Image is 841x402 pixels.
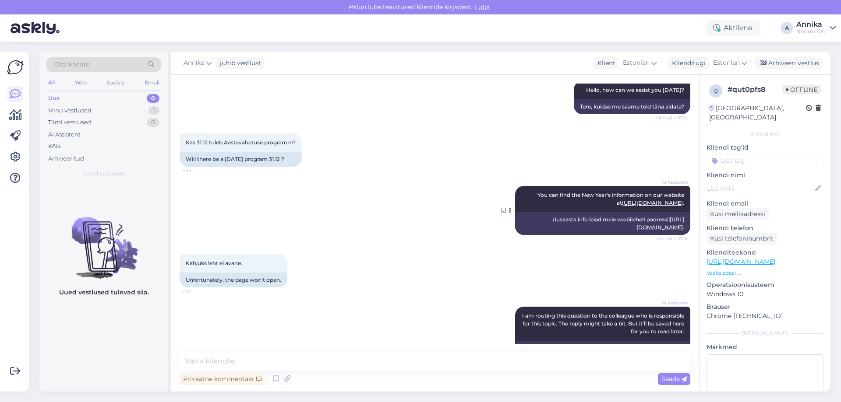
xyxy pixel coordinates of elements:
div: Noorus OÜ [796,28,826,35]
p: Kliendi email [707,199,823,208]
a: [URL][DOMAIN_NAME] [622,199,683,206]
p: Windows 10 [707,290,823,299]
a: AnnikaNoorus OÜ [796,21,836,35]
span: I am routing this question to the colleague who is responsible for this topic. The reply might ta... [522,312,686,335]
img: Askly Logo [7,59,24,76]
span: Kas 31.12 tuleb Aastavahetuse programm? [186,139,296,146]
span: Nähtud ✓ 11:14 [655,235,688,242]
div: Annika [796,21,826,28]
div: Minu vestlused [48,106,92,115]
div: Arhiveeritud [48,154,84,163]
p: Kliendi telefon [707,224,823,233]
div: Email [143,77,161,88]
p: Vaata edasi ... [707,269,823,277]
div: Unfortunately, the page won't open. [180,273,287,287]
input: Lisa nimi [707,184,813,193]
span: 11:14 [182,167,215,174]
span: Hello, how can we assist you [DATE]? [586,87,684,93]
div: Will there be a [DATE] program 31.12 ? [180,152,302,167]
div: Privaatne kommentaar [180,373,265,385]
p: Brauser [707,302,823,311]
span: You can find the New Year's information on our website at . [537,192,686,206]
div: Uus [48,94,60,103]
span: Nähtud ✓ 11:14 [655,115,688,121]
p: Kliendi tag'id [707,143,823,152]
div: Aktiivne [706,20,760,36]
p: Klienditeekond [707,248,823,257]
p: Chrome [TECHNICAL_ID] [707,311,823,321]
div: # qut0pfs8 [728,84,782,95]
div: Web [73,77,88,88]
div: Tiimi vestlused [48,118,91,127]
p: Kliendi nimi [707,171,823,180]
a: [URL][DOMAIN_NAME] [707,258,775,266]
div: Küsi telefoninumbrit [707,233,777,245]
div: 0 [147,118,159,127]
span: AI Assistent [655,300,688,306]
div: Tere, kuidas me saame teid täna aidata? [574,99,690,114]
p: Uued vestlused tulevad siia. [59,288,149,297]
div: 1 [148,106,159,115]
div: Küsi meiliaadressi [707,208,769,220]
div: Kliendi info [707,130,823,138]
div: Suunan selle küsimuse kolleegile, kes selle teema eest vastutab. Vastuse saamine võib veidi aega ... [515,341,690,371]
div: AI Assistent [48,130,81,139]
p: Märkmed [707,343,823,352]
input: Lisa tag [707,154,823,167]
div: Socials [105,77,126,88]
span: 11:15 [182,288,215,294]
span: Otsi kliente [54,60,89,69]
div: Klienditugi [668,59,706,68]
div: A [781,22,793,34]
span: Saada [661,375,687,383]
img: No chats [39,201,168,280]
span: Estonian [713,58,740,68]
span: Estonian [623,58,650,68]
div: Arhiveeri vestlus [755,57,823,69]
span: Kahjuks leht ei avane. [186,260,242,266]
span: Offline [782,85,821,94]
div: Kõik [48,142,61,151]
span: q [714,87,718,94]
div: Uusaasta info leiad meie veebilehelt aadressil . [515,212,690,235]
div: Klient [594,59,615,68]
div: [PERSON_NAME] [707,329,823,337]
span: Annika [184,58,205,68]
span: Luba [472,3,492,11]
div: All [46,77,57,88]
div: [GEOGRAPHIC_DATA], [GEOGRAPHIC_DATA] [709,104,806,122]
span: Uued vestlused [84,170,124,178]
span: AI Assistent [655,179,688,185]
p: Operatsioonisüsteem [707,280,823,290]
div: juhib vestlust [216,59,261,68]
div: 0 [147,94,159,103]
